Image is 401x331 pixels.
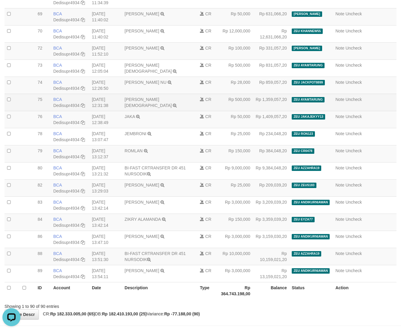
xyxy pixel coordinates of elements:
a: Uncheck [346,268,362,273]
span: BCA [53,200,62,205]
span: ZEU AZZAHRA19 [292,251,322,256]
a: Dedisupr4934 [53,17,79,22]
td: [DATE] 12:31:38 [89,94,122,111]
a: [PERSON_NAME] [125,183,159,187]
a: Uncheck [346,114,362,119]
span: BCA [53,234,62,239]
a: Note [335,251,344,256]
a: Uncheck [346,97,362,102]
a: Copy Dedisupr4934 to clipboard [81,86,85,91]
span: ZEU KHANNEW55 [292,29,323,34]
a: Copy Dedisupr4934 to clipboard [81,154,85,159]
td: Rp 331,057,20 [253,42,289,59]
td: [DATE] 13:47:10 [89,231,122,248]
td: Rp 150,000 [219,214,253,231]
td: Rp 859,057,20 [253,77,289,94]
td: Rp 384,048,20 [253,145,289,162]
td: Rp 28,000 [219,77,253,94]
a: Dedisupr4934 [53,274,79,279]
a: Note [335,165,344,170]
a: Note [335,148,344,153]
td: Rp 50,000 [219,111,253,128]
a: Uncheck [346,46,362,50]
span: BCA [53,217,62,222]
span: BCA [53,11,62,16]
th: Rp 364.743.198,00 [219,282,253,299]
td: [DATE] 13:29:03 [89,179,122,196]
a: Copy Dedisupr4934 to clipboard [81,206,85,211]
a: Uncheck [346,80,362,85]
span: [PERSON_NAME] [292,46,322,51]
td: Rp 234,048,20 [253,128,289,145]
span: 69 [38,11,42,16]
a: Uncheck [346,11,362,16]
td: Rp 25,000 [219,179,253,196]
a: Copy Dedisupr4934 to clipboard [81,0,85,5]
span: ZEU ZEUS183 [292,183,316,188]
span: CR [205,114,211,119]
a: Dedisupr4934 [53,103,79,108]
span: BCA [53,131,62,136]
td: [DATE] 13:42:14 [89,214,122,231]
a: Dedisupr4934 [53,35,79,39]
td: Rp 9,000,000 [219,162,253,179]
span: CR: DB: Variance: [40,311,200,316]
span: BCA [53,148,62,153]
a: [PERSON_NAME] [125,268,159,273]
a: Uncheck [346,165,362,170]
span: BCA [53,165,62,170]
span: BCA [53,114,62,119]
a: Copy Dedisupr4934 to clipboard [81,274,85,279]
a: Uncheck [346,217,362,222]
th: Account [51,282,89,299]
a: Copy Dedisupr4934 to clipboard [81,189,85,193]
td: Rp 3,000,000 [219,231,253,248]
th: ID [35,282,51,299]
td: Rp 12,631,066,20 [253,25,289,42]
a: Dedisupr4934 [53,240,79,245]
span: ZEU AYAMTARUNG [292,97,325,102]
td: Rp 1,409,057,20 [253,111,289,128]
a: Dedisupr4934 [53,223,79,228]
a: [PERSON_NAME] [125,29,159,33]
a: Note [335,217,344,222]
th: Description [122,282,197,299]
a: [PERSON_NAME] [125,200,159,205]
span: 89 [38,268,42,273]
a: Dedisupr4934 [53,52,79,56]
span: 86 [38,234,42,239]
span: 88 [38,251,42,256]
a: Dedisupr4934 [53,86,79,91]
a: [PERSON_NAME] [125,46,159,50]
th: Date [89,282,122,299]
a: Uncheck [346,63,362,68]
a: Note [335,183,344,187]
span: ZEU JAKAJEKYY13 [292,114,325,119]
a: Note [335,234,344,239]
strong: Rp -77.188,00 (90) [164,311,200,316]
a: Uncheck [346,131,362,136]
td: [DATE] 13:12:37 [89,145,122,162]
span: 73 [38,63,42,68]
span: BCA [53,268,62,273]
span: 78 [38,131,42,136]
span: ZEU RON123 [292,131,315,136]
th: Type [197,282,219,299]
a: Uncheck [346,251,362,256]
a: Dedisupr4934 [53,137,79,142]
td: [DATE] 13:51:30 [89,248,122,265]
td: [DATE] 11:40:02 [89,25,122,42]
span: 83 [38,200,42,205]
span: CR [205,97,211,102]
td: Rp 13,159,021,20 [253,265,289,282]
a: Copy Dedisupr4934 to clipboard [81,103,85,108]
a: Note [335,114,344,119]
span: [PERSON_NAME] [292,11,322,17]
td: Rp 3,000,000 [219,196,253,214]
td: Rp 100,000 [219,42,253,59]
td: Rp 1,359,057,20 [253,94,289,111]
a: Note [335,80,344,85]
a: Copy Dedisupr4934 to clipboard [81,35,85,39]
a: Uncheck [346,200,362,205]
td: [DATE] 11:40:02 [89,8,122,25]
